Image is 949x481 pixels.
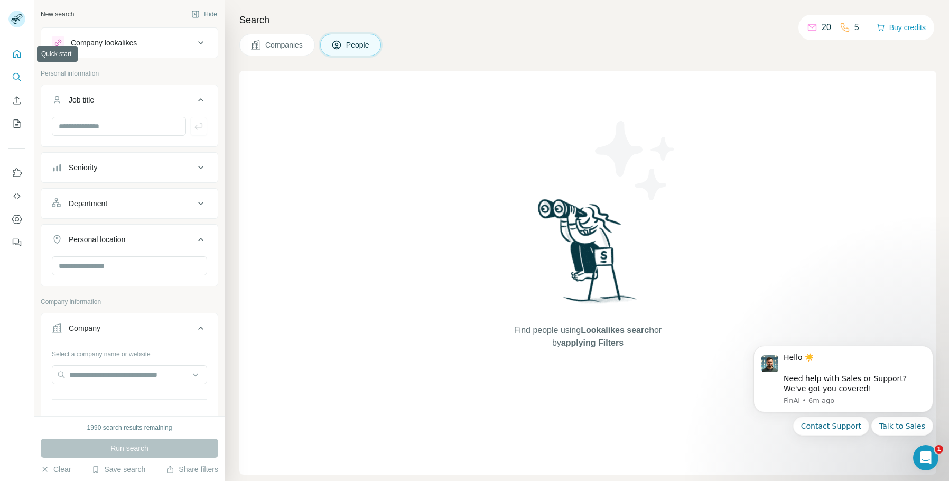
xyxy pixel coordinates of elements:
button: Use Surfe API [8,187,25,206]
button: Company lookalikes [41,30,218,55]
span: Lookalikes search [581,326,654,335]
h4: Search [239,13,936,27]
div: Company lookalikes [71,38,137,48]
div: Company [69,323,100,334]
button: Department [41,191,218,216]
button: Seniority [41,155,218,180]
button: Save search [91,464,145,475]
div: Select a company name or website [52,345,207,359]
button: Clear [41,464,71,475]
div: Seniority [69,162,97,173]
p: Company information [41,297,218,307]
div: New search [41,10,74,19]
div: Department [69,198,107,209]
div: Job title [69,95,94,105]
div: Personal location [69,234,125,245]
button: Hide [184,6,225,22]
button: Use Surfe on LinkedIn [8,163,25,182]
button: Personal location [41,227,218,256]
button: Share filters [166,464,218,475]
div: 1990 search results remaining [87,423,172,432]
span: Companies [265,40,304,50]
p: 20 [822,21,831,34]
img: Surfe Illustration - Stars [588,113,683,208]
iframe: Intercom notifications message [738,332,949,476]
button: My lists [8,114,25,133]
button: Company [41,316,218,345]
p: 5 [854,21,859,34]
button: Quick start [8,44,25,63]
button: Search [8,68,25,87]
p: Personal information [41,69,218,78]
span: Find people using or by [503,324,672,349]
p: Upload a CSV of company websites. [52,414,207,424]
iframe: Intercom live chat [913,445,938,470]
span: 1 [935,445,943,454]
button: Buy credits [877,20,926,35]
button: Job title [41,87,218,117]
img: Surfe Illustration - Woman searching with binoculars [533,196,643,314]
span: applying Filters [561,338,624,347]
span: People [346,40,370,50]
button: Dashboard [8,210,25,229]
button: Enrich CSV [8,91,25,110]
button: Feedback [8,233,25,252]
